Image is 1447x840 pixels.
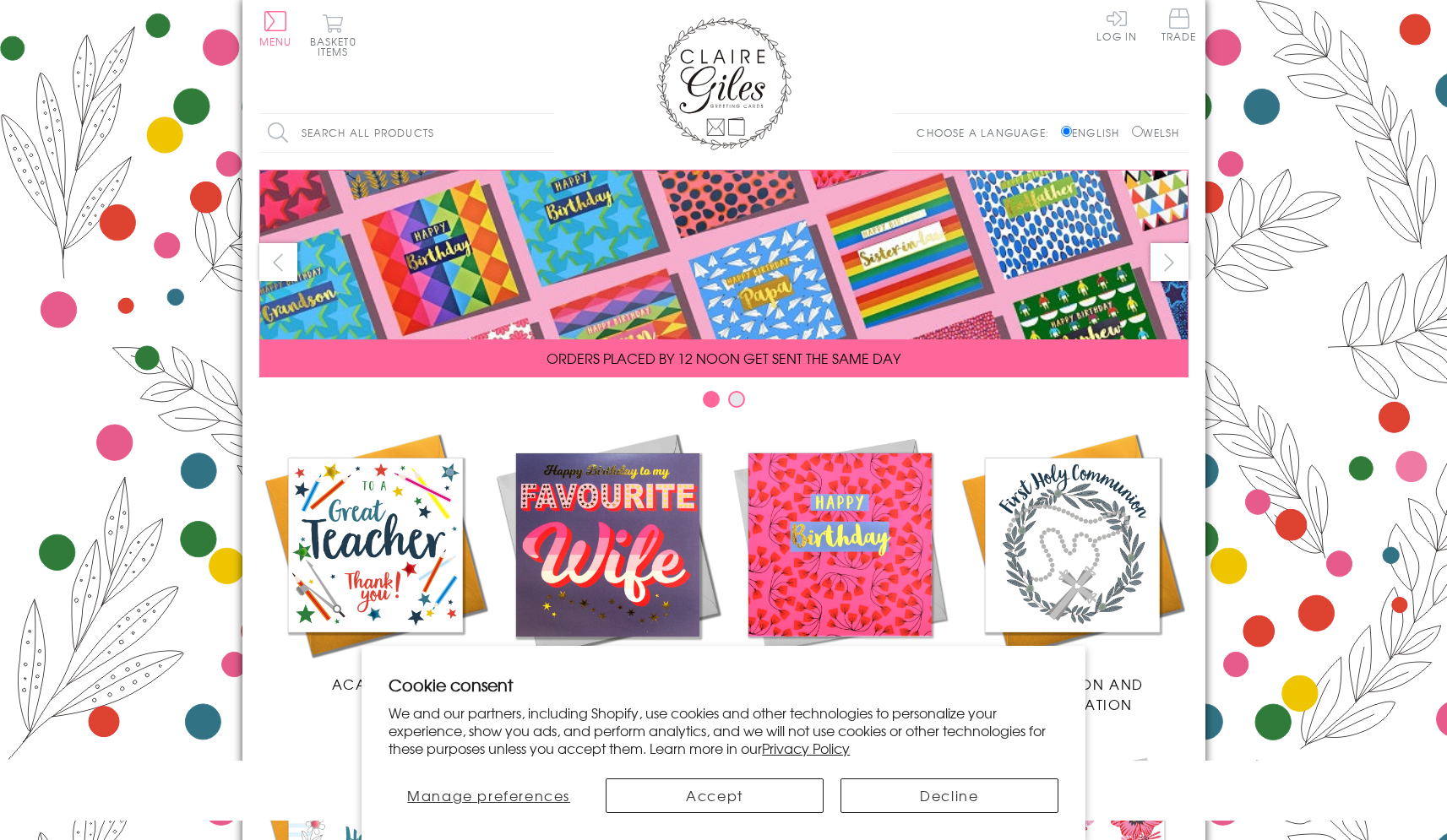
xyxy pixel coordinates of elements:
[389,704,1058,756] p: We and our partners, including Shopify, use cookies and other technologies to personalize your ex...
[728,391,745,408] button: Carousel Page 2
[703,391,720,408] button: Carousel Page 1 (Current Slide)
[1161,8,1197,45] a: Trade
[492,429,724,694] a: New Releases
[259,114,555,152] input: Search all products
[1132,125,1180,140] label: Welsh
[538,114,555,152] input: Search
[259,429,492,694] a: Academic
[389,778,589,813] button: Manage preferences
[318,34,356,59] span: 0 items
[1161,8,1197,41] span: Trade
[1061,125,1128,140] label: English
[1132,126,1143,137] input: Welsh
[259,243,297,281] button: prev
[656,17,791,150] img: Claire Giles Greetings Cards
[259,11,292,46] button: Menu
[917,125,1058,140] p: Choose a language:
[1096,8,1137,41] a: Log In
[606,778,824,813] button: Accept
[259,34,292,49] span: Menu
[547,348,900,368] span: ORDERS PLACED BY 12 NOON GET SENT THE SAME DAY
[724,429,956,694] a: Birthdays
[310,14,356,57] button: Basket0 items
[840,778,1058,813] button: Decline
[259,390,1189,416] div: Carousel Pagination
[1151,243,1189,281] button: next
[762,738,850,758] a: Privacy Policy
[407,785,570,805] span: Manage preferences
[956,429,1189,714] a: Communion and Confirmation
[389,673,1058,696] h2: Cookie consent
[332,674,419,694] span: Academic
[1061,126,1072,137] input: English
